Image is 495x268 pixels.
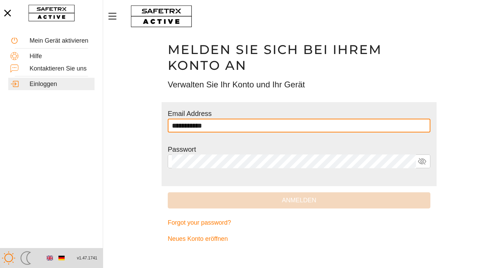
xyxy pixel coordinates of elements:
[47,255,53,261] img: en.svg
[168,192,430,208] button: Anmelden
[10,64,19,73] img: ContactUs.svg
[168,217,231,228] span: Forgot your password?
[168,110,212,117] label: Email Address
[58,255,65,261] img: de.svg
[19,251,33,265] img: ModeDark.svg
[56,252,67,264] button: German
[107,9,124,23] button: MenÜ
[168,146,196,153] label: Passwort
[44,252,56,264] button: English
[168,79,430,90] h3: Verwalten Sie Ihr Konto und Ihr Gerät
[30,53,92,60] div: Hilfe
[30,65,92,73] div: Kontaktieren Sie uns
[168,231,430,247] a: Neues Konto eröffnen
[30,81,92,88] div: Einloggen
[73,253,101,264] button: v1.47.1741
[30,37,92,45] div: Mein Gerät aktivieren
[168,42,430,73] h1: Melden Sie sich bei Ihrem Konto an
[10,52,19,60] img: Help.svg
[173,195,425,206] span: Anmelden
[168,234,228,244] span: Neues Konto eröffnen
[168,215,430,231] a: Forgot your password?
[77,255,97,262] span: v1.47.1741
[2,251,15,265] img: ModeLight.svg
